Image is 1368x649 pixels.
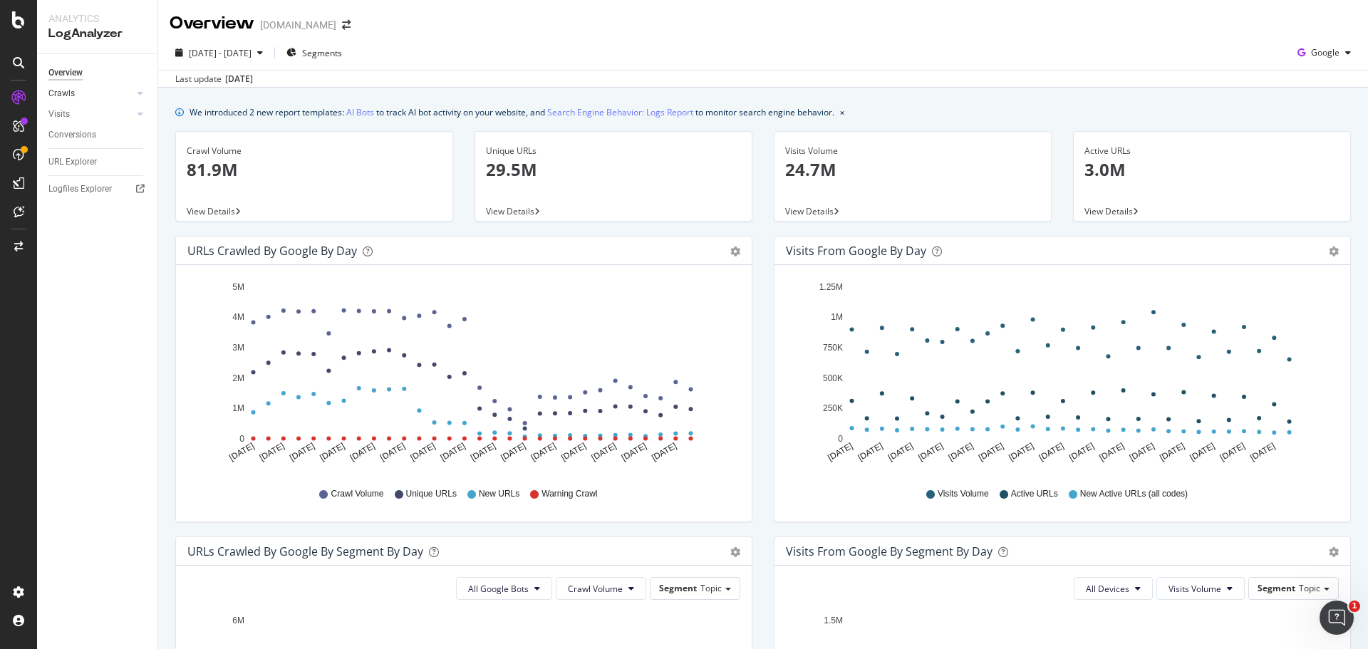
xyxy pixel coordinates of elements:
text: [DATE] [1097,441,1126,463]
text: 0 [239,434,244,444]
button: All Devices [1074,577,1153,600]
span: [DATE] - [DATE] [189,47,252,59]
text: [DATE] [916,441,945,463]
div: Logfiles Explorer [48,182,112,197]
text: [DATE] [590,441,618,463]
text: [DATE] [288,441,316,463]
button: Visits Volume [1156,577,1245,600]
text: [DATE] [1188,441,1217,463]
text: [DATE] [559,441,588,463]
text: 3M [232,343,244,353]
a: Crawls [48,86,133,101]
text: [DATE] [1248,441,1277,463]
text: 500K [823,373,843,383]
text: 2M [232,373,244,383]
div: gear [730,246,740,256]
div: URLs Crawled by Google by day [187,244,357,258]
div: URL Explorer [48,155,97,170]
div: gear [1329,547,1339,557]
div: Crawls [48,86,75,101]
div: Last update [175,73,253,85]
a: URL Explorer [48,155,147,170]
div: Conversions [48,128,96,142]
text: 1M [232,403,244,413]
p: 3.0M [1084,157,1339,182]
button: [DATE] - [DATE] [170,41,269,64]
text: [DATE] [1037,441,1066,463]
text: [DATE] [258,441,286,463]
text: 0 [838,434,843,444]
text: [DATE] [1158,441,1186,463]
a: Search Engine Behavior: Logs Report [547,105,693,120]
span: Google [1311,46,1339,58]
text: [DATE] [1067,441,1096,463]
span: View Details [1084,205,1133,217]
div: We introduced 2 new report templates: to track AI bot activity on your website, and to monitor se... [190,105,834,120]
svg: A chart. [786,276,1334,474]
div: Analytics [48,11,146,26]
svg: A chart. [187,276,735,474]
text: [DATE] [529,441,558,463]
span: Crawl Volume [331,488,383,500]
text: 250K [823,403,843,413]
p: 29.5M [486,157,741,182]
div: arrow-right-arrow-left [342,20,351,30]
span: Topic [700,582,722,594]
a: Logfiles Explorer [48,182,147,197]
button: Segments [281,41,348,64]
span: View Details [486,205,534,217]
text: [DATE] [947,441,975,463]
text: [DATE] [408,441,437,463]
div: Visits from Google by day [786,244,926,258]
span: Active URLs [1011,488,1058,500]
div: gear [730,547,740,557]
div: Visits [48,107,70,122]
a: Conversions [48,128,147,142]
span: All Google Bots [468,583,529,595]
span: Warning Crawl [541,488,597,500]
text: [DATE] [650,441,678,463]
iframe: Intercom live chat [1320,601,1354,635]
div: Active URLs [1084,145,1339,157]
text: [DATE] [1007,441,1035,463]
a: AI Bots [346,105,374,120]
text: 4M [232,313,244,323]
span: Visits Volume [938,488,989,500]
div: Overview [48,66,83,81]
div: [DOMAIN_NAME] [260,18,336,32]
span: Visits Volume [1168,583,1221,595]
text: [DATE] [348,441,377,463]
text: 1.25M [819,282,843,292]
span: Unique URLs [406,488,457,500]
span: View Details [785,205,834,217]
text: [DATE] [499,441,527,463]
div: Crawl Volume [187,145,442,157]
span: 1 [1349,601,1360,612]
text: [DATE] [1128,441,1156,463]
text: [DATE] [318,441,346,463]
span: Crawl Volume [568,583,623,595]
span: Segment [1258,582,1295,594]
div: LogAnalyzer [48,26,146,42]
text: [DATE] [977,441,1005,463]
text: [DATE] [886,441,915,463]
a: Overview [48,66,147,81]
button: All Google Bots [456,577,552,600]
text: 5M [232,282,244,292]
text: [DATE] [856,441,885,463]
span: View Details [187,205,235,217]
text: 1.5M [824,616,843,625]
span: New Active URLs (all codes) [1080,488,1188,500]
a: Visits [48,107,133,122]
div: info banner [175,105,1351,120]
div: gear [1329,246,1339,256]
p: 81.9M [187,157,442,182]
text: [DATE] [1218,441,1247,463]
text: 750K [823,343,843,353]
text: 1M [831,313,843,323]
button: Google [1292,41,1357,64]
div: URLs Crawled by Google By Segment By Day [187,544,423,559]
span: Topic [1299,582,1320,594]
